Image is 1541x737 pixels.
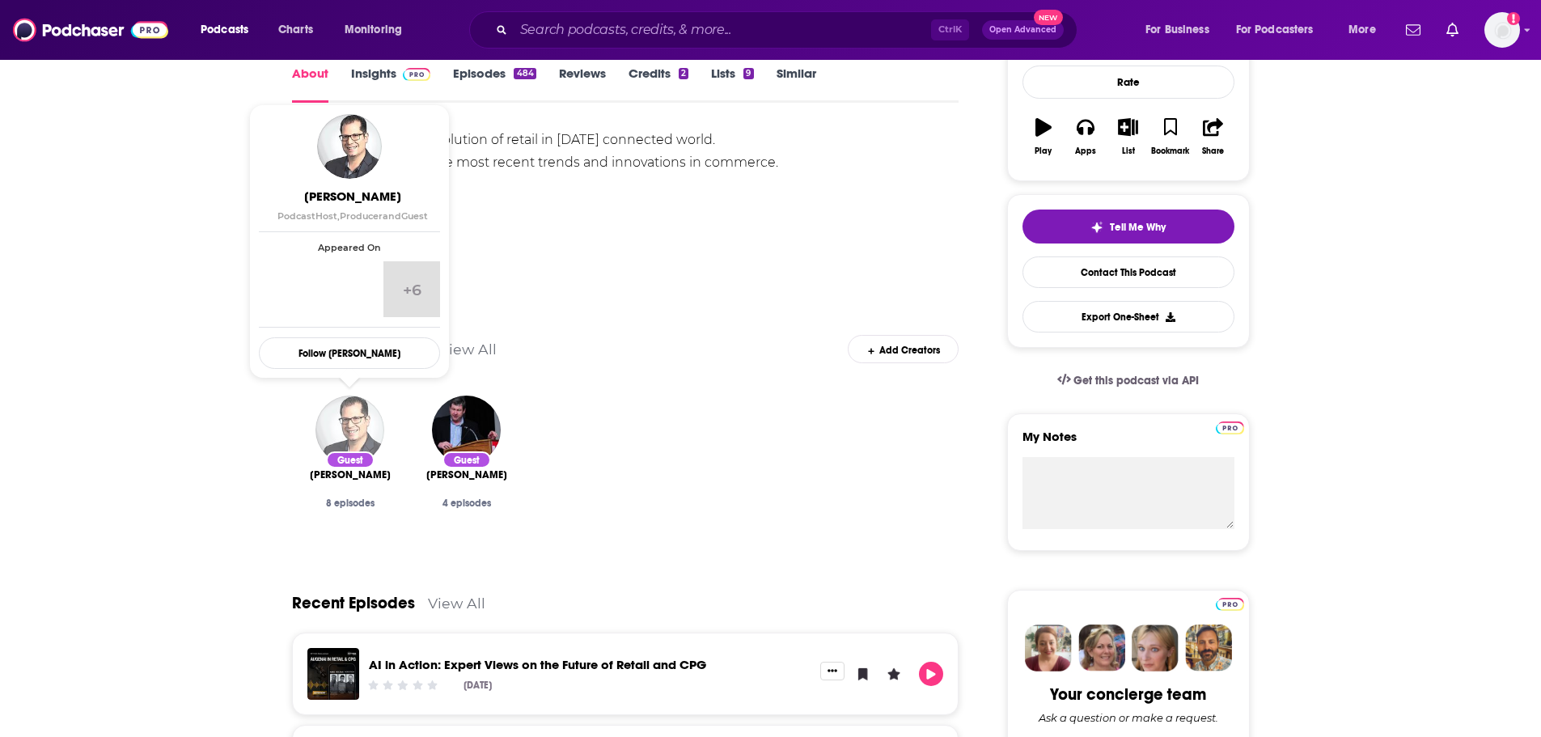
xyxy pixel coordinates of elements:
span: Podcasts [201,19,248,41]
img: Podchaser Pro [1216,421,1244,434]
label: My Notes [1022,429,1234,457]
img: Ricardo Belmar [315,396,384,464]
div: RETHINK Retail - the evolution of retail in [DATE] connected world. Join us as we explore the mos... [292,129,959,174]
a: Jeff Roster [426,468,507,481]
img: tell me why sparkle [1090,221,1103,234]
button: open menu [189,17,269,43]
button: Leave a Rating [882,662,906,686]
button: open menu [333,17,423,43]
img: Jeff Roster [432,396,501,464]
button: tell me why sparkleTell Me Why [1022,210,1234,244]
img: Barbara Profile [1078,625,1125,671]
span: [PERSON_NAME] [310,468,391,481]
div: Share [1202,146,1224,156]
a: [PERSON_NAME]PodcastHost,ProducerandGuest [262,188,443,222]
span: Charts [278,19,313,41]
div: 8 episodes [305,498,396,509]
button: Apps [1065,108,1107,166]
button: Play [1022,108,1065,166]
span: For Business [1145,19,1209,41]
span: , [337,210,340,222]
div: Guest [326,451,375,468]
div: Rate [1022,66,1234,99]
img: Podchaser Pro [403,68,431,81]
span: [PERSON_NAME] [426,468,507,481]
a: AI in Action: Expert Views on the Future of Retail and CPG [369,657,706,672]
svg: Add a profile image [1507,12,1520,25]
img: Sydney Profile [1025,625,1072,671]
a: Ricardo Belmar [310,468,391,481]
span: Appeared On [259,242,440,253]
button: Share [1192,108,1234,166]
div: 9 [743,68,753,79]
button: Follow [PERSON_NAME] [259,337,440,369]
img: Podchaser - Follow, Share and Rate Podcasts [13,15,168,45]
div: Ask a question or make a request. [1039,711,1218,724]
span: Ctrl K [931,19,969,40]
a: Reviews [559,66,606,103]
div: [DATE] [464,680,492,691]
div: Play [1035,146,1052,156]
div: Community Rating: 0 out of 5 [366,680,439,692]
a: Credits2 [629,66,688,103]
span: Logged in as Marketing09 [1484,12,1520,48]
a: Charts [268,17,323,43]
button: open menu [1134,17,1230,43]
button: Show More Button [820,662,845,680]
span: Open Advanced [989,26,1056,34]
a: Recent Episodes [292,593,415,613]
a: Get this podcast via API [1044,361,1213,400]
span: Podcast Host Producer Guest [277,210,428,222]
img: Jon Profile [1185,625,1232,671]
button: open menu [1337,17,1396,43]
span: Tell Me Why [1110,221,1166,234]
button: Show profile menu [1484,12,1520,48]
div: Add Creators [848,335,959,363]
a: Show notifications dropdown [1440,16,1465,44]
div: Search podcasts, credits, & more... [485,11,1093,49]
button: Open AdvancedNew [982,20,1064,40]
a: InsightsPodchaser Pro [351,66,431,103]
a: About [292,66,328,103]
div: Apps [1075,146,1096,156]
span: For Podcasters [1236,19,1314,41]
a: Similar [777,66,816,103]
a: +6 [383,261,439,317]
a: Pro website [1216,419,1244,434]
span: More [1348,19,1376,41]
span: [PERSON_NAME] [262,188,443,204]
input: Search podcasts, credits, & more... [514,17,931,43]
span: New [1034,10,1063,25]
button: List [1107,108,1149,166]
div: 484 [514,68,536,79]
a: Lists9 [711,66,753,103]
a: View All [439,341,497,358]
img: User Profile [1484,12,1520,48]
a: Pro website [1216,595,1244,611]
img: Podchaser Pro [1216,598,1244,611]
div: Guest [442,451,491,468]
div: 4 episodes [421,498,512,509]
img: AI in Action: Expert Views on the Future of Retail and CPG [307,648,359,700]
div: 2 [679,68,688,79]
a: Show notifications dropdown [1399,16,1427,44]
span: Monitoring [345,19,402,41]
a: View All [428,595,485,612]
img: Ricardo Belmar [317,114,382,179]
div: Your concierge team [1050,684,1206,705]
div: Bookmark [1151,146,1189,156]
button: Export One-Sheet [1022,301,1234,332]
div: List [1122,146,1135,156]
span: Get this podcast via API [1073,374,1199,388]
button: Bookmark Episode [851,662,875,686]
button: open menu [1226,17,1337,43]
span: and [383,210,401,222]
button: Play [919,662,943,686]
a: Episodes484 [453,66,536,103]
